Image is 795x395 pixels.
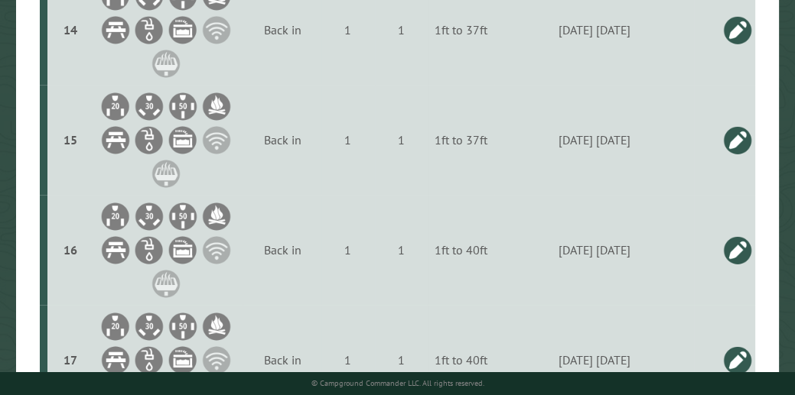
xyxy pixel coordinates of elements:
[311,378,484,388] small: © Campground Commander LLC. All rights reserved.
[168,91,198,121] li: 50A Electrical Hookup
[245,132,319,147] div: Back in
[324,352,372,367] div: 1
[168,125,198,155] li: Sewer Hookup
[201,311,232,342] li: Firepit
[100,235,131,265] li: Picnic Table
[722,345,753,375] a: Edit this campsite
[168,311,198,342] li: 50A Electrical Hookup
[134,235,165,265] li: Water Hookup
[151,268,181,299] li: Grill
[201,235,232,265] li: WiFi Service
[134,125,165,155] li: Water Hookup
[430,352,491,367] div: 1ft to 40ft
[54,242,87,257] div: 16
[100,15,131,45] li: Picnic Table
[54,22,87,37] div: 14
[168,235,198,265] li: Sewer Hookup
[54,352,87,367] div: 17
[201,15,232,45] li: WiFi Service
[201,91,232,121] li: Firepit
[54,132,87,147] div: 15
[201,125,232,155] li: WiFi Service
[245,22,319,37] div: Back in
[151,48,181,79] li: Grill
[134,201,165,231] li: 30A Electrical Hookup
[134,15,165,45] li: Water Hookup
[722,235,753,265] a: Edit this campsite
[100,311,131,342] li: 20A Electrical Hookup
[168,201,198,231] li: 50A Electrical Hookup
[134,311,165,342] li: 30A Electrical Hookup
[245,352,319,367] div: Back in
[430,22,491,37] div: 1ft to 37ft
[324,242,372,257] div: 1
[201,345,232,375] li: WiFi Service
[497,352,692,367] div: [DATE] [DATE]
[324,132,372,147] div: 1
[168,345,198,375] li: Sewer Hookup
[100,345,131,375] li: Picnic Table
[377,22,425,37] div: 1
[377,352,425,367] div: 1
[430,242,491,257] div: 1ft to 40ft
[377,132,425,147] div: 1
[134,91,165,121] li: 30A Electrical Hookup
[134,345,165,375] li: Water Hookup
[100,91,131,121] li: 20A Electrical Hookup
[430,132,491,147] div: 1ft to 37ft
[100,201,131,231] li: 20A Electrical Hookup
[168,15,198,45] li: Sewer Hookup
[245,242,319,257] div: Back in
[722,15,753,45] a: Edit this campsite
[377,242,425,257] div: 1
[100,125,131,155] li: Picnic Table
[497,22,692,37] div: [DATE] [DATE]
[201,201,232,231] li: Firepit
[497,242,692,257] div: [DATE] [DATE]
[497,132,692,147] div: [DATE] [DATE]
[324,22,372,37] div: 1
[151,158,181,189] li: Grill
[722,125,753,155] a: Edit this campsite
